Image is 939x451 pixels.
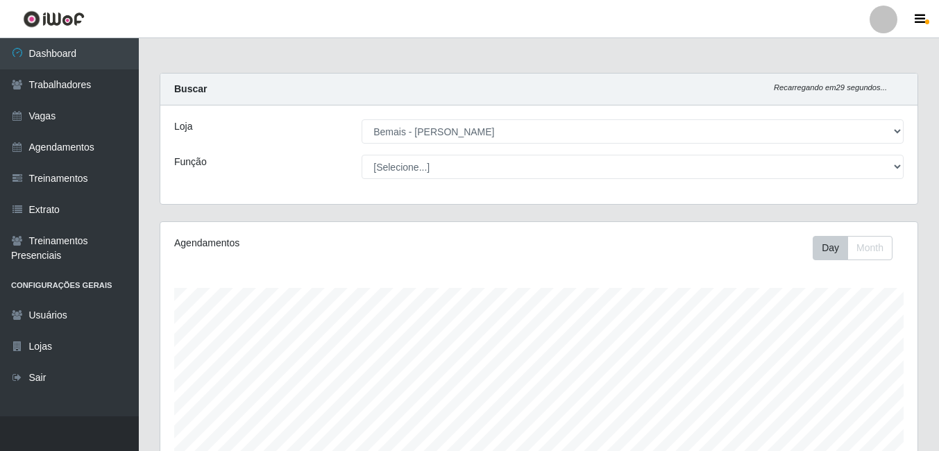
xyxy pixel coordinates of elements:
[847,236,893,260] button: Month
[174,83,207,94] strong: Buscar
[174,155,207,169] label: Função
[813,236,893,260] div: First group
[813,236,848,260] button: Day
[774,83,887,92] i: Recarregando em 29 segundos...
[813,236,904,260] div: Toolbar with button groups
[174,119,192,134] label: Loja
[23,10,85,28] img: CoreUI Logo
[174,236,466,250] div: Agendamentos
